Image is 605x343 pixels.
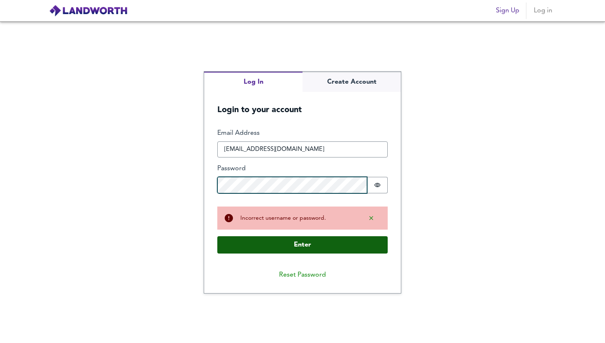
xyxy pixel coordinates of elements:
[49,5,128,17] img: logo
[272,267,333,283] button: Reset Password
[217,141,388,158] input: e.g. joe@bloggs.com
[530,2,556,19] button: Log in
[361,211,381,225] button: Dismiss alert
[496,5,519,16] span: Sign Up
[533,5,553,16] span: Log in
[217,236,388,254] button: Enter
[302,72,401,92] button: Create Account
[204,92,401,115] h5: Login to your account
[217,129,388,138] label: Email Address
[217,164,388,174] label: Password
[240,214,355,222] div: Incorrect username or password.
[493,2,523,19] button: Sign Up
[204,72,302,92] button: Log In
[367,177,388,193] button: Show password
